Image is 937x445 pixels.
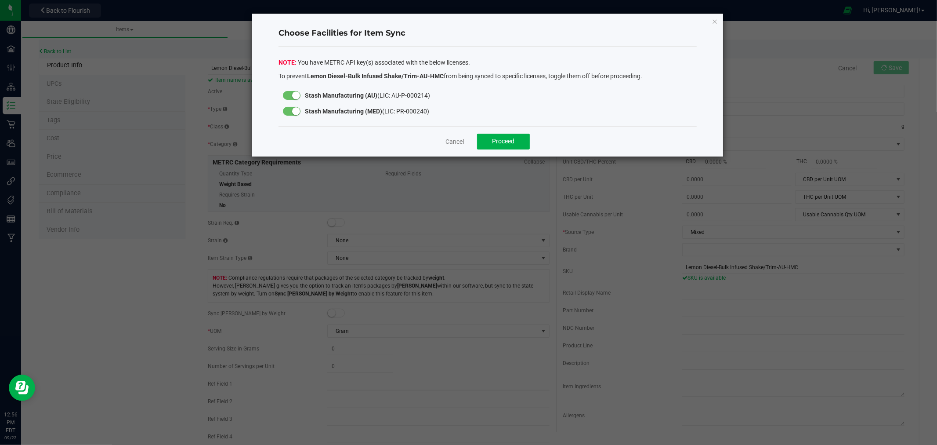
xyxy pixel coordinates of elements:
span: (LIC: PR-000240) [305,108,429,115]
iframe: Resource center [9,375,35,401]
span: Proceed [492,138,515,145]
div: You have METRC API key(s) associated with the below licenses. [279,58,697,83]
p: To prevent from being synced to specific licenses, toggle them off before proceeding. [279,72,697,81]
h4: Choose Facilities for Item Sync [279,28,697,39]
a: Cancel [445,137,464,146]
span: (LIC: AU-P-000214) [305,92,430,99]
strong: Stash Manufacturing (MED) [305,108,382,115]
button: Proceed [477,134,530,150]
strong: Lemon Diesel-Bulk Infused Shake/Trim-AU-HMC [307,73,444,80]
strong: Stash Manufacturing (AU) [305,92,377,99]
button: Close modal [712,16,718,26]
